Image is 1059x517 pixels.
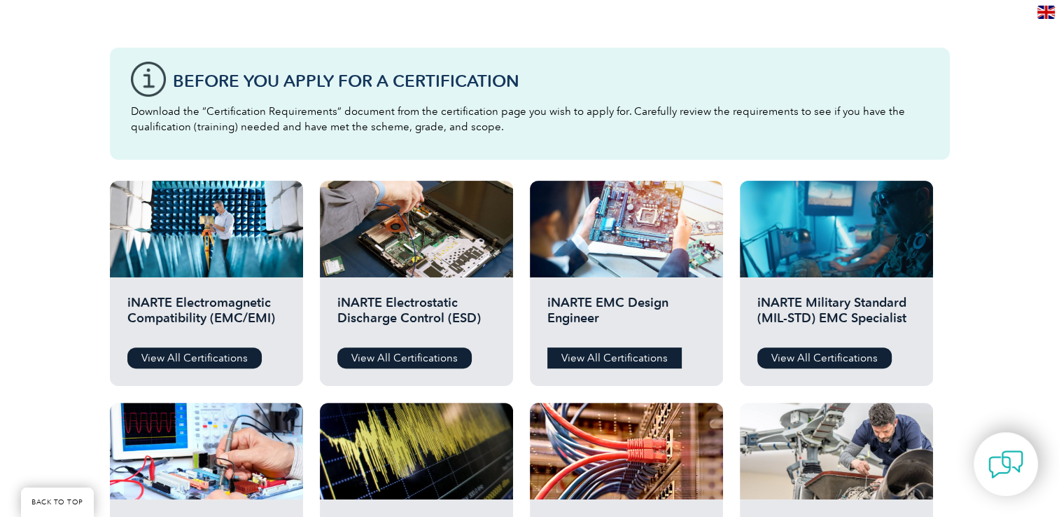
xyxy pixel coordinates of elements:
h3: Before You Apply For a Certification [173,72,929,90]
a: BACK TO TOP [21,488,94,517]
img: en [1037,6,1055,19]
a: View All Certifications [547,347,682,368]
a: View All Certifications [127,347,262,368]
p: Download the “Certification Requirements” document from the certification page you wish to apply ... [131,104,929,135]
h2: iNARTE EMC Design Engineer [547,295,706,337]
a: View All Certifications [337,347,472,368]
h2: iNARTE Military Standard (MIL-STD) EMC Specialist [757,295,916,337]
img: contact-chat.png [988,447,1023,482]
h2: iNARTE Electrostatic Discharge Control (ESD) [337,295,496,337]
h2: iNARTE Electromagnetic Compatibility (EMC/EMI) [127,295,286,337]
a: View All Certifications [757,347,892,368]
